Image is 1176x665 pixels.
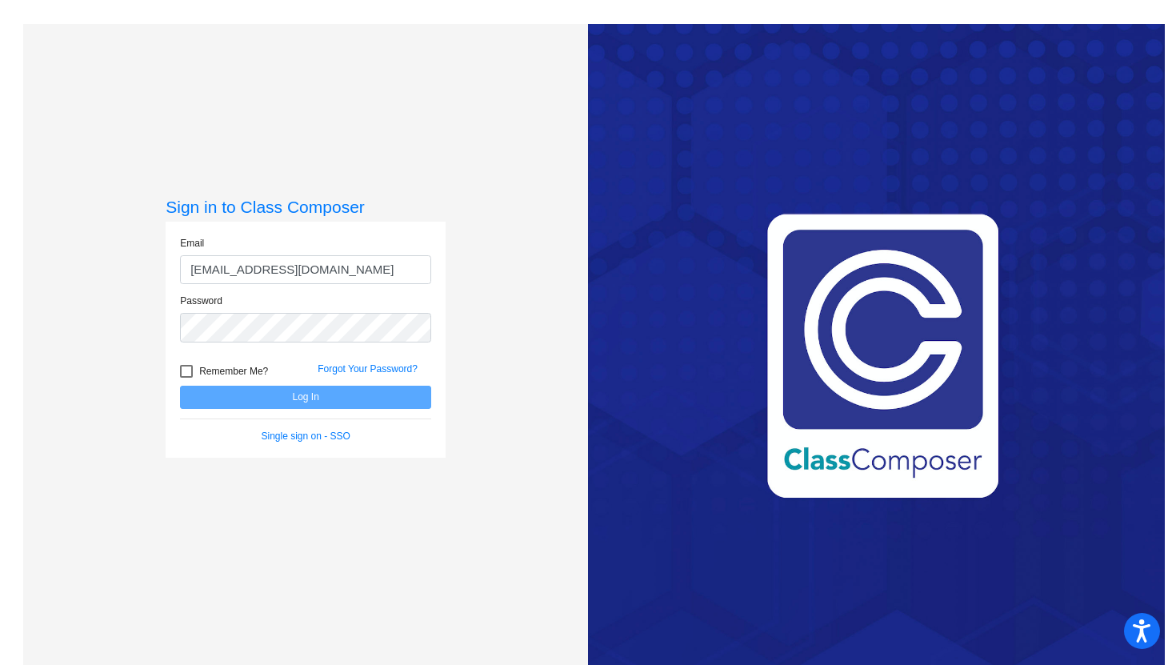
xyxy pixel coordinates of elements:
label: Email [180,236,204,250]
a: Forgot Your Password? [318,363,418,375]
h3: Sign in to Class Composer [166,197,446,217]
span: Remember Me? [199,362,268,381]
button: Log In [180,386,431,409]
a: Single sign on - SSO [262,431,350,442]
label: Password [180,294,222,308]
